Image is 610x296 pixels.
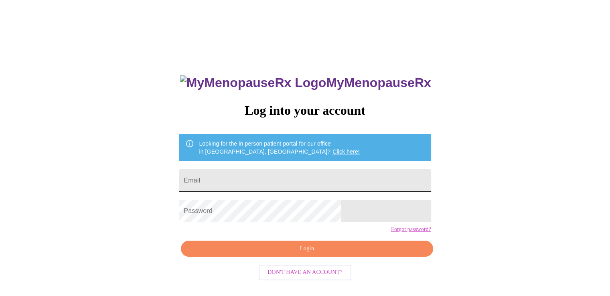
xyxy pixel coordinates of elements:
a: Click here! [332,148,360,155]
div: Looking for the in person patient portal for our office in [GEOGRAPHIC_DATA], [GEOGRAPHIC_DATA]? [199,136,360,159]
h3: Log into your account [179,103,431,118]
a: Don't have an account? [257,268,353,275]
img: MyMenopauseRx Logo [180,75,326,90]
a: Forgot password? [391,226,431,233]
button: Login [181,241,433,257]
button: Don't have an account? [259,265,351,280]
h3: MyMenopauseRx [180,75,431,90]
span: Don't have an account? [268,268,342,278]
span: Login [190,244,424,254]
